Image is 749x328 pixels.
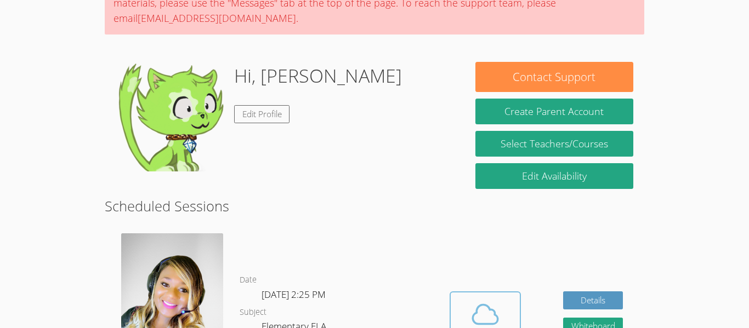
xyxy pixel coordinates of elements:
[240,273,257,287] dt: Date
[234,62,402,90] h1: Hi, [PERSON_NAME]
[475,99,633,124] button: Create Parent Account
[475,131,633,157] a: Select Teachers/Courses
[240,306,266,319] dt: Subject
[105,195,644,216] h2: Scheduled Sessions
[262,288,326,301] span: [DATE] 2:25 PM
[475,163,633,189] a: Edit Availability
[234,105,290,123] a: Edit Profile
[563,291,623,309] a: Details
[475,62,633,92] button: Contact Support
[116,62,225,171] img: default.png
